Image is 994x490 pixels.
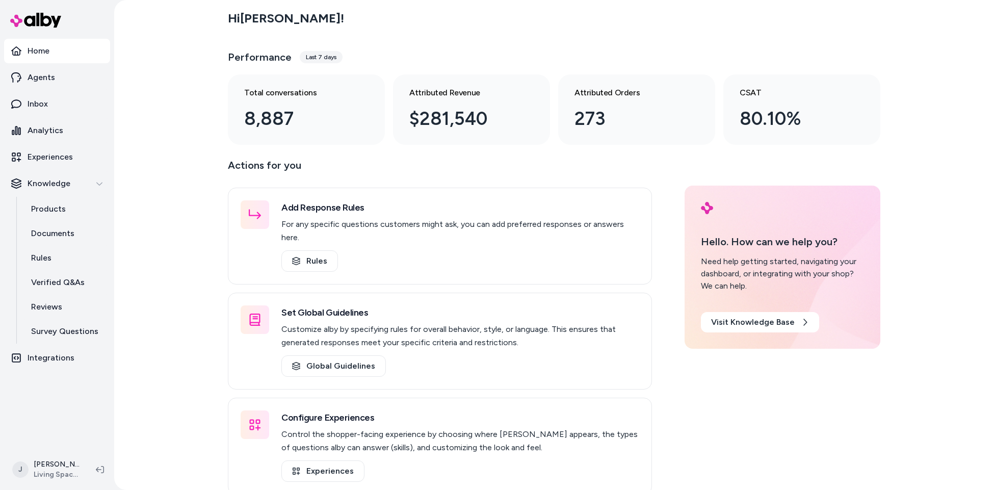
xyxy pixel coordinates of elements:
[34,459,80,470] p: [PERSON_NAME]
[393,74,550,145] a: Attributed Revenue $281,540
[21,246,110,270] a: Rules
[28,352,74,364] p: Integrations
[574,87,683,99] h3: Attributed Orders
[28,124,63,137] p: Analytics
[574,105,683,133] div: 273
[28,98,48,110] p: Inbox
[228,11,344,26] h2: Hi [PERSON_NAME] !
[558,74,715,145] a: Attributed Orders 273
[31,252,51,264] p: Rules
[300,51,343,63] div: Last 7 days
[281,428,639,454] p: Control the shopper-facing experience by choosing where [PERSON_NAME] appears, the types of quest...
[281,410,639,425] h3: Configure Experiences
[228,50,292,64] h3: Performance
[28,151,73,163] p: Experiences
[244,87,352,99] h3: Total conversations
[740,87,848,99] h3: CSAT
[10,13,61,28] img: alby Logo
[740,105,848,133] div: 80.10%
[28,71,55,84] p: Agents
[4,92,110,116] a: Inbox
[4,171,110,196] button: Knowledge
[409,105,517,133] div: $281,540
[409,87,517,99] h3: Attributed Revenue
[723,74,880,145] a: CSAT 80.10%
[12,461,29,478] span: J
[4,118,110,143] a: Analytics
[34,470,80,480] span: Living Spaces
[4,65,110,90] a: Agents
[228,157,652,182] p: Actions for you
[701,312,819,332] a: Visit Knowledge Base
[31,227,74,240] p: Documents
[28,45,49,57] p: Home
[281,200,639,215] h3: Add Response Rules
[281,218,639,244] p: For any specific questions customers might ask, you can add preferred responses or answers here.
[281,323,639,349] p: Customize alby by specifying rules for overall behavior, style, or language. This ensures that ge...
[281,305,639,320] h3: Set Global Guidelines
[31,203,66,215] p: Products
[228,74,385,145] a: Total conversations 8,887
[281,460,364,482] a: Experiences
[21,221,110,246] a: Documents
[21,197,110,221] a: Products
[701,202,713,214] img: alby Logo
[21,295,110,319] a: Reviews
[31,276,85,289] p: Verified Q&As
[4,346,110,370] a: Integrations
[4,39,110,63] a: Home
[31,325,98,338] p: Survey Questions
[701,255,864,292] div: Need help getting started, navigating your dashboard, or integrating with your shop? We can help.
[21,270,110,295] a: Verified Q&As
[31,301,62,313] p: Reviews
[6,453,88,486] button: J[PERSON_NAME]Living Spaces
[21,319,110,344] a: Survey Questions
[281,355,386,377] a: Global Guidelines
[244,105,352,133] div: 8,887
[28,177,70,190] p: Knowledge
[4,145,110,169] a: Experiences
[701,234,864,249] p: Hello. How can we help you?
[281,250,338,272] a: Rules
